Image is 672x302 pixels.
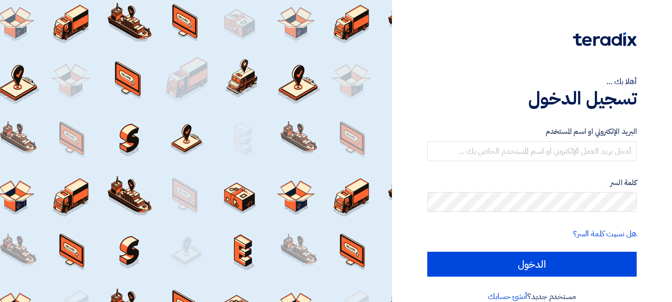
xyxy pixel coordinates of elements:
label: البريد الإلكتروني او اسم المستخدم [427,126,637,137]
h1: تسجيل الدخول [427,88,637,109]
input: الدخول [427,252,637,277]
img: Teradix logo [573,32,637,46]
input: أدخل بريد العمل الإلكتروني او اسم المستخدم الخاص بك ... [427,141,637,161]
label: كلمة السر [427,177,637,189]
div: أهلا بك ... [427,76,637,88]
a: هل نسيت كلمة السر؟ [573,228,637,240]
